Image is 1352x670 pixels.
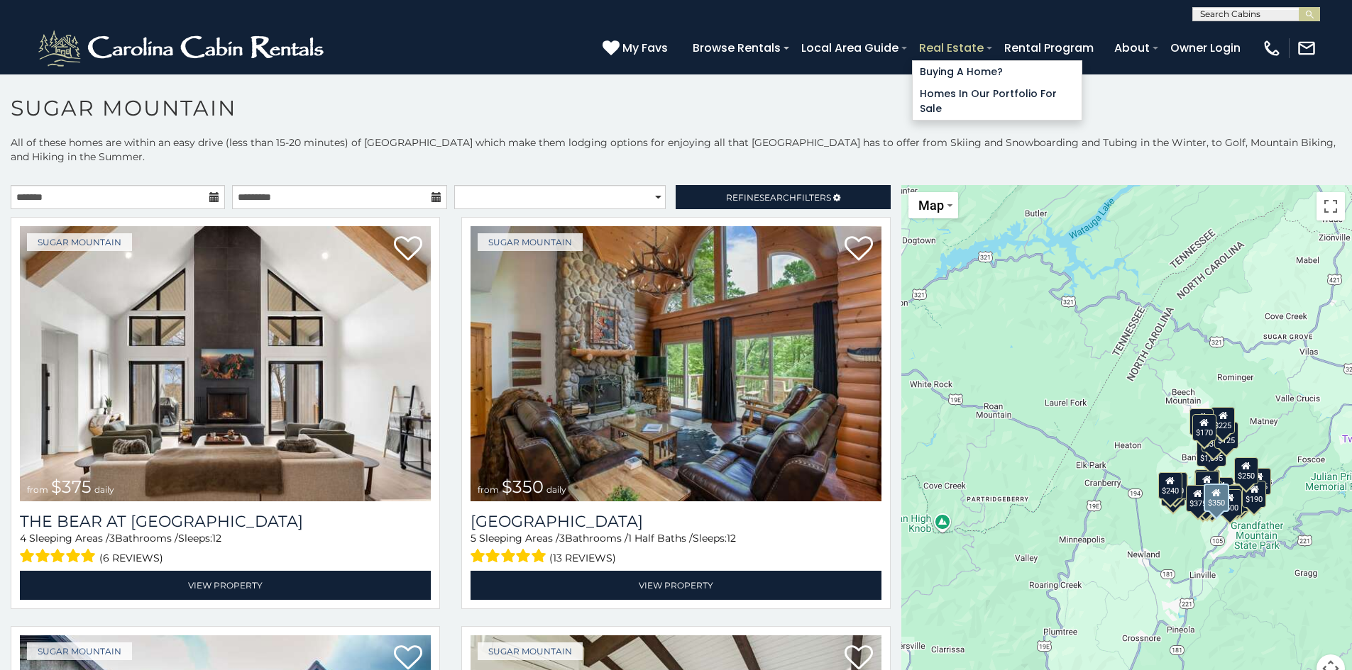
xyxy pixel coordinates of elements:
img: White-1-2.png [35,27,330,69]
a: Sugar Mountain [27,642,132,660]
div: $190 [1194,469,1219,496]
span: $350 [502,476,544,497]
div: $125 [1214,422,1238,449]
span: My Favs [622,39,668,57]
h3: Grouse Moor Lodge [471,512,881,531]
span: (13 reviews) [549,549,616,567]
a: The Bear At Sugar Mountain from $375 daily [20,226,431,501]
span: 4 [20,532,26,545]
a: RefineSearchFilters [676,185,890,209]
a: Local Area Guide [794,35,906,60]
div: $300 [1195,471,1219,498]
a: [GEOGRAPHIC_DATA] [471,512,881,531]
a: View Property [471,571,881,600]
span: from [27,484,48,495]
div: $155 [1247,468,1271,495]
div: $1,095 [1197,440,1226,467]
button: Change map style [908,192,958,218]
span: Map [918,198,944,213]
div: $250 [1234,457,1258,484]
a: About [1107,35,1157,60]
span: daily [546,484,566,495]
div: $195 [1225,485,1249,512]
div: $225 [1211,407,1236,434]
div: $240 [1190,408,1214,435]
img: phone-regular-white.png [1262,38,1282,58]
a: Sugar Mountain [478,642,583,660]
span: daily [94,484,114,495]
div: $200 [1209,477,1233,504]
span: (6 reviews) [99,549,163,567]
div: Sleeping Areas / Bathrooms / Sleeps: [471,531,881,567]
span: 1 Half Baths / [628,532,693,545]
span: 12 [212,532,221,545]
span: 5 [471,532,476,545]
img: Grouse Moor Lodge [471,226,881,501]
span: $375 [51,476,92,497]
a: View Property [20,571,431,600]
button: Toggle fullscreen view [1317,192,1345,220]
a: Browse Rentals [686,35,788,60]
img: The Bear At Sugar Mountain [20,226,431,501]
a: Add to favorites [394,235,422,264]
a: Real Estate [912,35,991,60]
div: $375 [1186,485,1210,512]
span: 3 [559,532,565,545]
span: Refine Filters [726,192,831,203]
span: 3 [109,532,115,545]
img: mail-regular-white.png [1297,38,1317,58]
h3: The Bear At Sugar Mountain [20,512,431,531]
a: Grouse Moor Lodge from $350 daily [471,226,881,501]
div: Sleeping Areas / Bathrooms / Sleeps: [20,531,431,567]
div: $350 [1204,484,1229,512]
a: Sugar Mountain [27,233,132,251]
a: My Favs [603,39,671,57]
span: from [478,484,499,495]
div: $240 [1158,472,1182,499]
a: Buying A Home? [913,61,1082,83]
a: The Bear At [GEOGRAPHIC_DATA] [20,512,431,531]
a: Sugar Mountain [478,233,583,251]
a: Rental Program [997,35,1101,60]
span: 12 [727,532,736,545]
div: $500 [1218,489,1242,516]
a: Owner Login [1163,35,1248,60]
div: $190 [1243,481,1267,508]
div: $170 [1192,414,1216,441]
span: Search [759,192,796,203]
a: Homes in Our Portfolio For Sale [913,83,1082,120]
